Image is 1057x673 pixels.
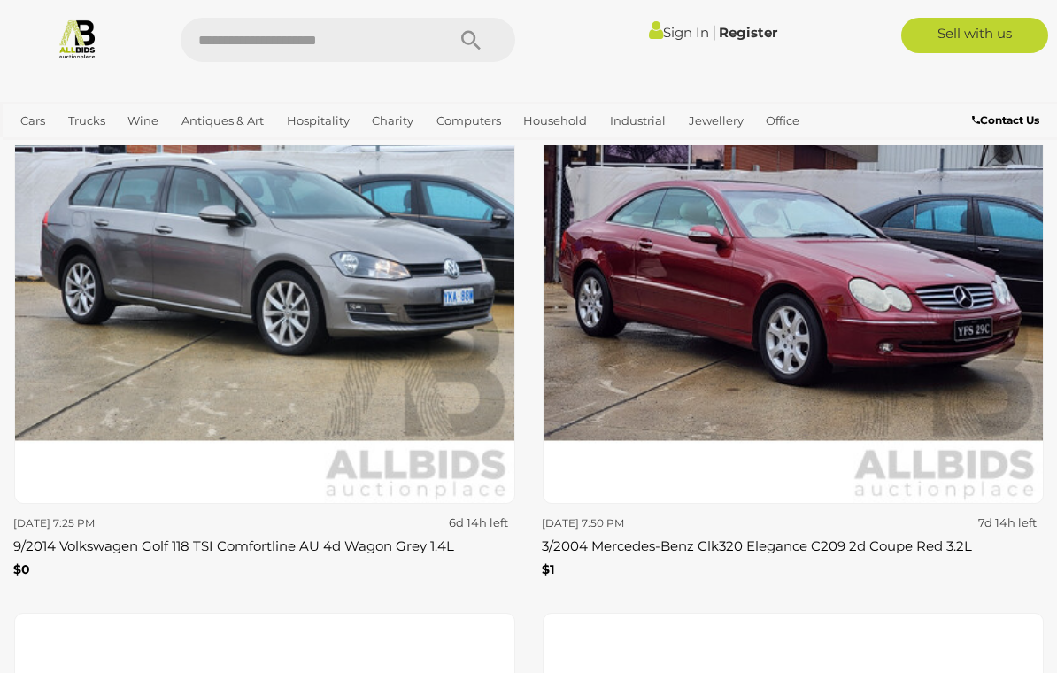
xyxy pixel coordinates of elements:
a: [DATE] 7:25 PM 6d 14h left 9/2014 Volkswagen Golf 118 TSI Comfortline AU 4d Wagon Grey 1.4L $0 [13,2,515,599]
div: [DATE] 7:25 PM [13,514,254,533]
a: Trucks [61,106,112,135]
b: Contact Us [972,113,1039,127]
a: Computers [429,106,508,135]
strong: 7d 14h left [978,515,1037,530]
a: Register [719,24,777,41]
a: Sports [13,135,64,165]
img: 3/2004 Mercedes-Benz Clk320 Elegance C209 2d Coupe Red 3.2L [543,3,1044,504]
a: Contact Us [972,111,1044,130]
span: | [712,22,716,42]
a: Hospitality [280,106,357,135]
a: Wine [120,106,166,135]
a: Household [516,106,594,135]
div: [DATE] 7:50 PM [542,514,783,533]
a: [DATE] 7:50 PM 7d 14h left 3/2004 Mercedes-Benz Clk320 Elegance C209 2d Coupe Red 3.2L $1 [542,2,1044,599]
img: 9/2014 Volkswagen Golf 118 TSI Comfortline AU 4d Wagon Grey 1.4L [14,3,515,504]
h3: 3/2004 Mercedes-Benz Clk320 Elegance C209 2d Coupe Red 3.2L [542,535,1044,554]
a: Cars [13,106,52,135]
button: Search [427,18,515,62]
a: Office [759,106,806,135]
strong: 6d 14h left [449,515,508,530]
a: [GEOGRAPHIC_DATA] [73,135,212,165]
a: Jewellery [682,106,751,135]
a: Industrial [603,106,673,135]
h3: 9/2014 Volkswagen Golf 118 TSI Comfortline AU 4d Wagon Grey 1.4L [13,535,515,554]
img: Allbids.com.au [57,18,98,59]
a: Sell with us [901,18,1048,53]
b: $0 [13,561,30,577]
a: Antiques & Art [174,106,271,135]
a: Sign In [649,24,709,41]
b: $1 [542,561,554,577]
a: Charity [365,106,420,135]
